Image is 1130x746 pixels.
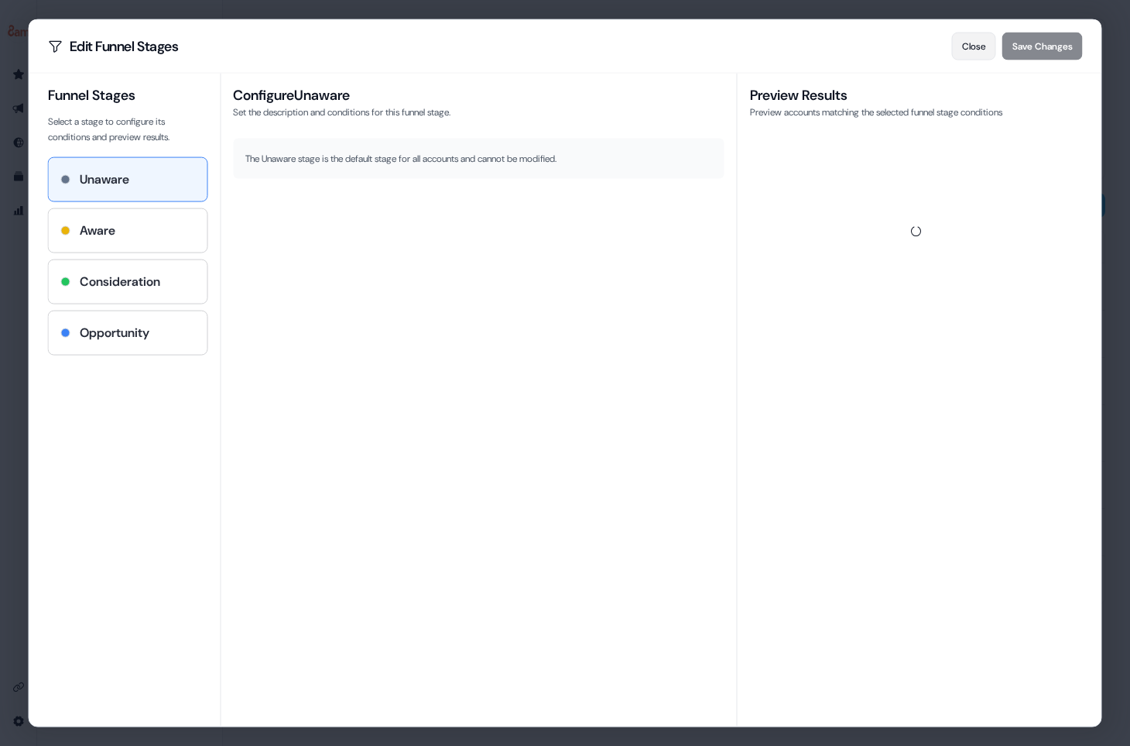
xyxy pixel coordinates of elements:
[80,272,160,290] h4: Consideration
[48,85,208,104] h3: Funnel Stages
[48,38,179,53] h2: Edit Funnel Stages
[952,32,996,60] button: Close
[80,221,115,239] h4: Aware
[750,85,1083,104] h3: Preview Results
[245,150,712,166] p: The Unaware stage is the default stage for all accounts and cannot be modified.
[233,104,724,119] p: Set the description and conditions for this funnel stage.
[233,85,724,104] h3: Configure Unaware
[80,323,149,342] h4: Opportunity
[80,170,129,188] h4: Unaware
[750,104,1083,119] p: Preview accounts matching the selected funnel stage conditions
[48,113,208,144] p: Select a stage to configure its conditions and preview results.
